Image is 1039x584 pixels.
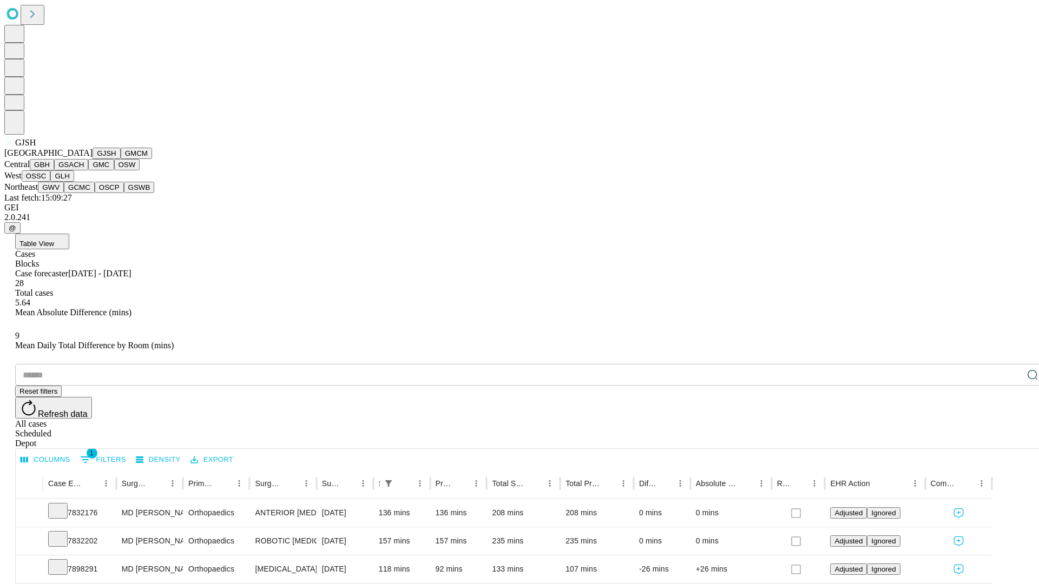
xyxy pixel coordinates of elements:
[124,182,155,193] button: GSWB
[867,507,900,519] button: Ignored
[122,499,177,527] div: MD [PERSON_NAME] [PERSON_NAME]
[379,499,425,527] div: 136 mins
[15,298,30,307] span: 5.64
[15,308,131,317] span: Mean Absolute Difference (mins)
[15,138,36,147] span: GJSH
[871,509,896,517] span: Ignored
[565,527,628,555] div: 235 mins
[98,476,114,491] button: Menu
[216,476,232,491] button: Sort
[696,499,766,527] div: 0 mins
[830,479,870,488] div: EHR Action
[38,409,88,419] span: Refresh data
[165,476,180,491] button: Menu
[15,341,174,350] span: Mean Daily Total Difference by Room (mins)
[255,479,282,488] div: Surgery Name
[379,527,425,555] div: 157 mins
[469,476,484,491] button: Menu
[322,555,368,583] div: [DATE]
[834,509,863,517] span: Adjusted
[83,476,98,491] button: Sort
[4,160,30,169] span: Central
[908,476,923,491] button: Menu
[54,159,88,170] button: GSACH
[21,504,37,523] button: Expand
[639,499,685,527] div: 0 mins
[188,527,244,555] div: Orthopaedics
[777,479,791,488] div: Resolved in EHR
[299,476,314,491] button: Menu
[867,563,900,575] button: Ignored
[807,476,822,491] button: Menu
[93,148,121,159] button: GJSH
[121,148,152,159] button: GMCM
[19,240,54,248] span: Table View
[436,499,482,527] div: 136 mins
[48,499,111,527] div: 7832176
[15,278,24,288] span: 28
[834,537,863,545] span: Adjusted
[284,476,299,491] button: Sort
[4,182,38,191] span: Northeast
[565,479,600,488] div: Total Predicted Duration
[88,159,114,170] button: GMC
[21,560,37,579] button: Expand
[22,170,51,182] button: OSSC
[48,527,111,555] div: 7832202
[255,499,311,527] div: ANTERIOR [MEDICAL_DATA] TOTAL HIP
[565,555,628,583] div: 107 mins
[959,476,974,491] button: Sort
[436,527,482,555] div: 157 mins
[4,203,1035,213] div: GEI
[381,476,396,491] button: Show filters
[639,479,656,488] div: Difference
[4,148,93,157] span: [GEOGRAPHIC_DATA]
[38,182,64,193] button: GWV
[381,476,396,491] div: 1 active filter
[830,535,867,547] button: Adjusted
[492,499,555,527] div: 208 mins
[322,527,368,555] div: [DATE]
[739,476,754,491] button: Sort
[188,452,236,468] button: Export
[492,555,555,583] div: 133 mins
[64,182,95,193] button: GCMC
[340,476,356,491] button: Sort
[77,451,129,468] button: Show filters
[188,499,244,527] div: Orthopaedics
[436,555,482,583] div: 92 mins
[68,269,131,278] span: [DATE] - [DATE]
[15,288,53,297] span: Total cases
[15,234,69,249] button: Table View
[9,224,16,232] span: @
[15,269,68,278] span: Case forecaster
[436,479,453,488] div: Predicted In Room Duration
[379,555,425,583] div: 118 mins
[527,476,542,491] button: Sort
[696,479,738,488] div: Absolute Difference
[974,476,989,491] button: Menu
[412,476,428,491] button: Menu
[322,499,368,527] div: [DATE]
[639,527,685,555] div: 0 mins
[50,170,74,182] button: GLH
[601,476,616,491] button: Sort
[830,563,867,575] button: Adjusted
[696,555,766,583] div: +26 mins
[114,159,140,170] button: OSW
[48,479,82,488] div: Case Epic Id
[871,537,896,545] span: Ignored
[379,479,380,488] div: Scheduled In Room Duration
[356,476,371,491] button: Menu
[4,222,21,234] button: @
[188,555,244,583] div: Orthopaedics
[255,527,311,555] div: ROBOTIC [MEDICAL_DATA] KNEE TOTAL
[95,182,124,193] button: OSCP
[673,476,688,491] button: Menu
[871,565,896,573] span: Ignored
[867,535,900,547] button: Ignored
[122,527,177,555] div: MD [PERSON_NAME] [PERSON_NAME]
[133,452,183,468] button: Density
[871,476,886,491] button: Sort
[657,476,673,491] button: Sort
